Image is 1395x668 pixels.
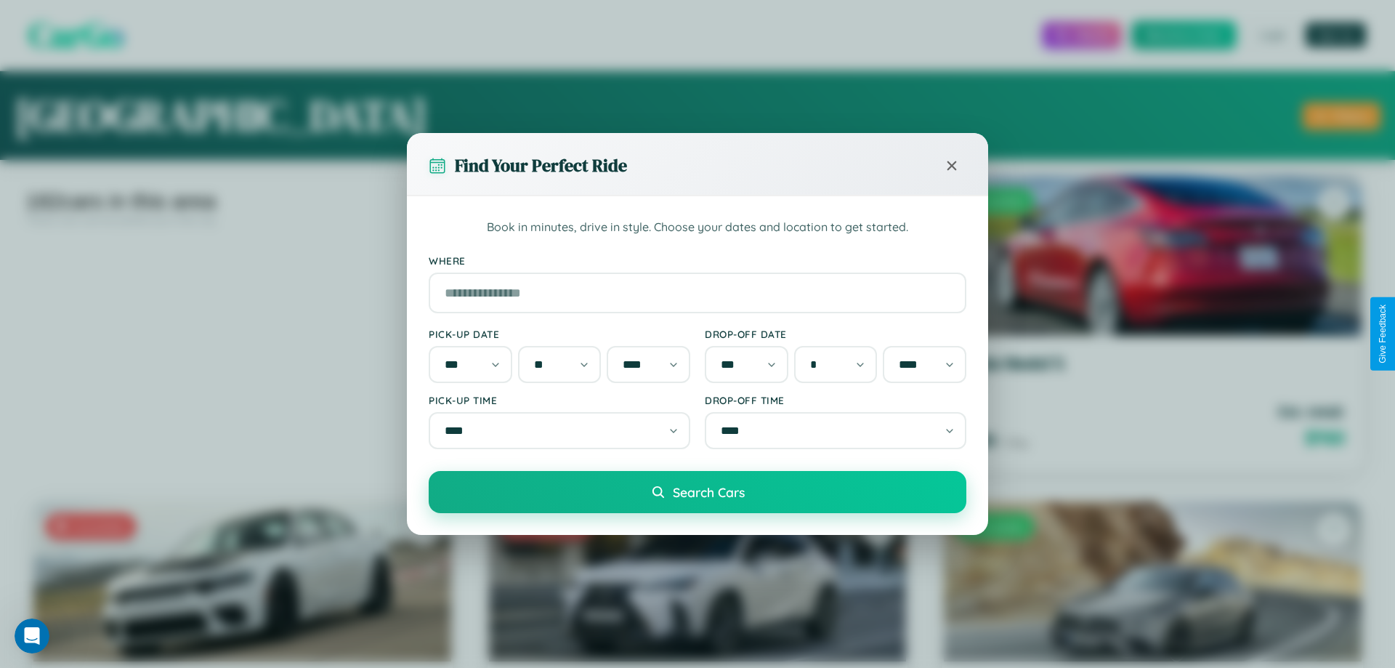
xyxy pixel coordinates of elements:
p: Book in minutes, drive in style. Choose your dates and location to get started. [429,218,966,237]
label: Where [429,254,966,267]
button: Search Cars [429,471,966,513]
label: Pick-up Time [429,394,690,406]
label: Pick-up Date [429,328,690,340]
label: Drop-off Time [705,394,966,406]
label: Drop-off Date [705,328,966,340]
span: Search Cars [673,484,745,500]
h3: Find Your Perfect Ride [455,153,627,177]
